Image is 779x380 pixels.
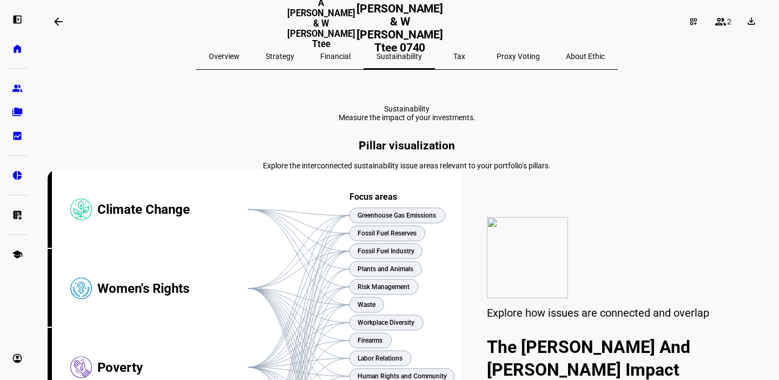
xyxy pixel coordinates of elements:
[358,355,402,362] text: Labor Relations
[566,53,605,60] span: About Ethic
[266,53,294,60] span: Strategy
[12,107,23,117] eth-mat-symbol: folder_copy
[339,113,476,122] div: Measure the impact of your investments.
[358,230,417,237] text: Fossil Fuel Reserves
[320,53,351,60] span: Financial
[358,247,414,255] text: Fossil Fuel Industry
[6,125,28,147] a: bid_landscape
[497,53,540,60] span: Proxy Voting
[358,372,447,380] text: Human Rights and Community
[12,249,23,260] eth-mat-symbol: school
[358,319,414,326] text: Workplace Diversity
[48,161,766,170] div: Explore the interconnected sustainability issue areas relevant to your portfolio’s pillars.
[358,212,436,219] text: Greenhouse Gas Emissions
[746,16,757,27] mat-icon: download
[6,101,28,123] a: folder_copy
[689,17,698,26] mat-icon: dashboard_customize
[12,130,23,141] eth-mat-symbol: bid_landscape
[52,15,65,28] mat-icon: arrow_backwards
[12,14,23,25] eth-mat-symbol: left_panel_open
[48,104,766,122] eth-report-page-title: Sustainability
[487,306,740,319] div: Explore how issues are connected and overlap
[12,170,23,181] eth-mat-symbol: pie_chart
[487,217,568,298] img: values.svg
[209,53,240,60] span: Overview
[48,139,766,152] h2: Pillar visualization
[358,265,413,273] text: Plants and Animals
[714,15,727,28] mat-icon: group
[12,43,23,54] eth-mat-symbol: home
[358,301,376,309] text: Waste
[339,104,476,113] div: Sustainability
[12,209,23,220] eth-mat-symbol: list_alt_add
[453,53,465,60] span: Tax
[377,53,422,60] span: Sustainability
[12,83,23,94] eth-mat-symbol: group
[6,165,28,186] a: pie_chart
[12,353,23,364] eth-mat-symbol: account_circle
[97,170,248,249] div: Climate Change
[6,38,28,60] a: home
[727,17,731,26] span: 2
[6,77,28,99] a: group
[349,192,397,202] text: Focus areas
[97,249,248,328] div: Women's Rights
[358,283,410,291] text: Risk Management
[358,337,382,344] text: Firearms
